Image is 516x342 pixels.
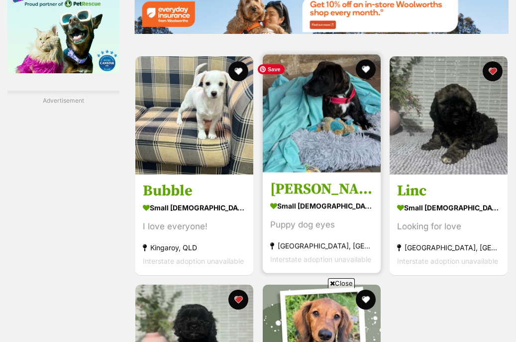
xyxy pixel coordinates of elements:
div: Puppy dog eyes [270,218,373,231]
div: Looking for love [397,220,500,233]
strong: small [DEMOGRAPHIC_DATA] Dog [143,200,246,215]
div: I love everyone! [143,220,246,233]
span: Interstate adoption unavailable [270,255,371,263]
iframe: Advertisement [17,292,500,337]
button: favourite [483,61,503,81]
a: Bubble small [DEMOGRAPHIC_DATA] Dog I love everyone! Kingaroy, QLD Interstate adoption unavailable [135,174,253,275]
button: favourite [228,61,248,81]
a: [PERSON_NAME] small [DEMOGRAPHIC_DATA] Dog Puppy dog eyes [GEOGRAPHIC_DATA], [GEOGRAPHIC_DATA] In... [263,172,381,273]
h3: [PERSON_NAME] [270,179,373,198]
strong: [GEOGRAPHIC_DATA], [GEOGRAPHIC_DATA] [270,239,373,252]
span: Interstate adoption unavailable [143,257,244,265]
img: Donald - American Staffordshire Terrier Dog [263,54,381,172]
span: Close [328,278,355,288]
button: favourite [355,59,375,79]
span: Save [258,64,285,74]
h3: Bubble [143,181,246,200]
img: Linc - Maltese x Shih Tzu x Poodle (Miniature) Dog [390,56,508,174]
img: Bubble - Chihuahua (Smooth Coat) x Jack Russell Terrier x Fox Terrier (Miniature) Dog [135,56,253,174]
strong: [GEOGRAPHIC_DATA], [GEOGRAPHIC_DATA] [397,241,500,254]
strong: Kingaroy, QLD [143,241,246,254]
h3: Linc [397,181,500,200]
a: Linc small [DEMOGRAPHIC_DATA] Dog Looking for love [GEOGRAPHIC_DATA], [GEOGRAPHIC_DATA] Interstat... [390,174,508,275]
strong: small [DEMOGRAPHIC_DATA] Dog [397,200,500,215]
span: Interstate adoption unavailable [397,257,498,265]
strong: small [DEMOGRAPHIC_DATA] Dog [270,198,373,213]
